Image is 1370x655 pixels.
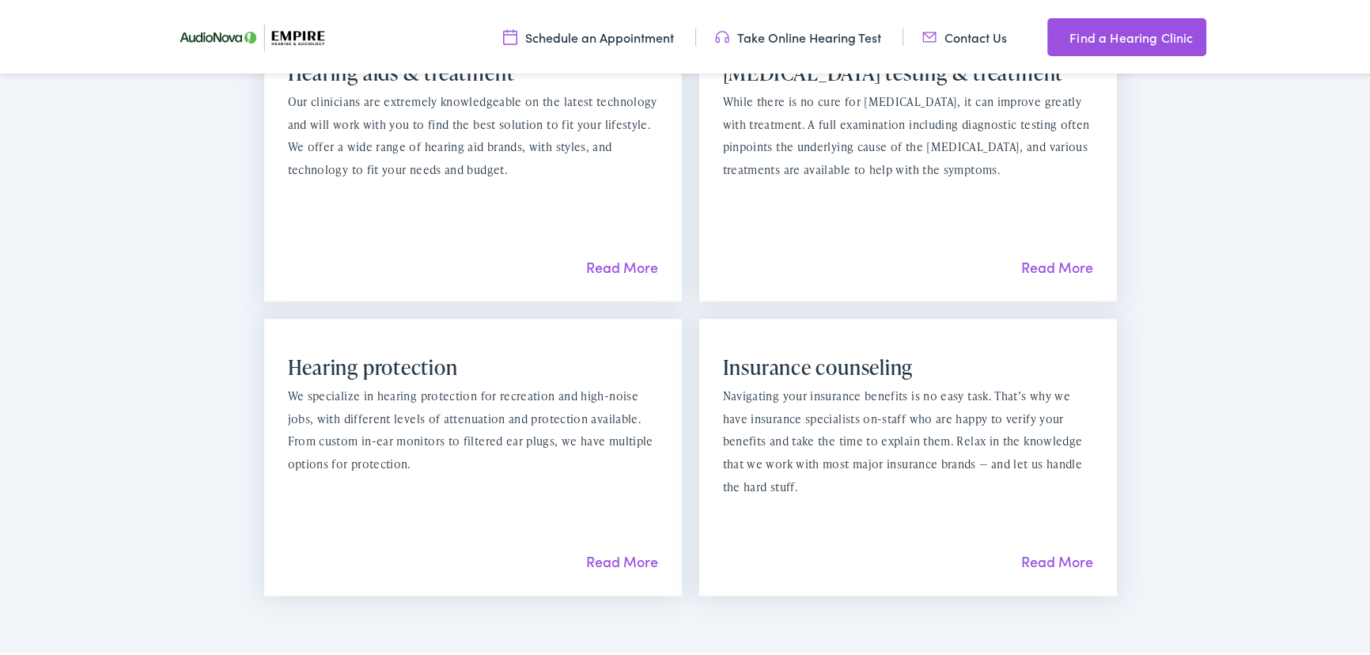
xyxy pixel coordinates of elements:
[1021,255,1093,274] a: Read More
[922,26,937,44] img: utility icon
[715,26,729,44] img: utility icon
[715,26,881,44] a: Take Online Hearing Test
[288,59,658,83] h2: Hearing aids & treatment
[586,255,658,274] a: Read More
[503,26,517,44] img: utility icon
[723,353,1093,377] h2: Insurance counseling
[922,26,1007,44] a: Contact Us
[723,59,1093,83] h2: [MEDICAL_DATA] testing & treatment
[586,549,658,569] a: Read More
[1047,16,1205,54] a: Find a Hearing Clinic
[723,383,1093,497] p: Navigating your insurance benefits is no easy task. That’s why we have insurance specialists on-s...
[1021,549,1093,569] a: Read More
[723,89,1093,180] p: While there is no cure for [MEDICAL_DATA], it can improve greatly with treatment. A full examinat...
[1047,25,1062,44] img: utility icon
[288,383,658,474] p: We specialize in hearing protection for recreation and high-noise jobs, with different levels of ...
[503,26,674,44] a: Schedule an Appointment
[288,353,658,377] h2: Hearing protection
[288,89,658,180] p: Our clinicians are extremely knowledgeable on the latest technology and will work with you to fin...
